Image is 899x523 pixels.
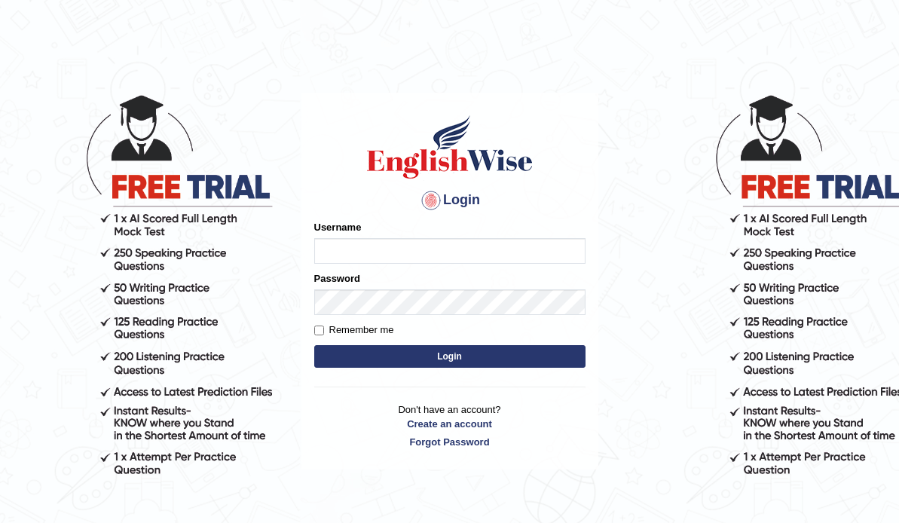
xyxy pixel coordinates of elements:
label: Password [314,271,360,286]
a: Create an account [314,417,586,431]
p: Don't have an account? [314,402,586,449]
a: Forgot Password [314,435,586,449]
img: Logo of English Wise sign in for intelligent practice with AI [364,113,536,181]
h4: Login [314,188,586,213]
label: Remember me [314,323,394,338]
button: Login [314,345,586,368]
input: Remember me [314,326,324,335]
label: Username [314,220,362,234]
